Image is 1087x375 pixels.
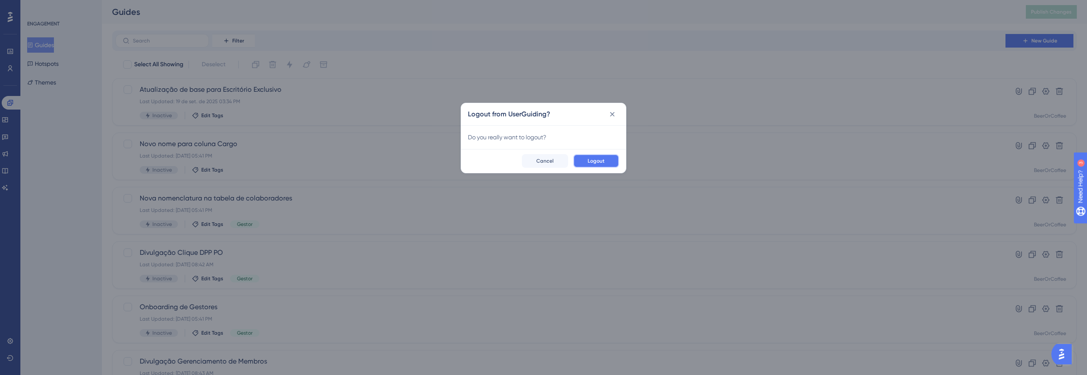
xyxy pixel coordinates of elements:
[59,4,62,11] div: 3
[536,158,554,164] span: Cancel
[1051,341,1077,367] iframe: UserGuiding AI Assistant Launcher
[468,109,550,119] h2: Logout from UserGuiding?
[468,132,619,142] div: Do you really want to logout?
[20,2,53,12] span: Need Help?
[588,158,605,164] span: Logout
